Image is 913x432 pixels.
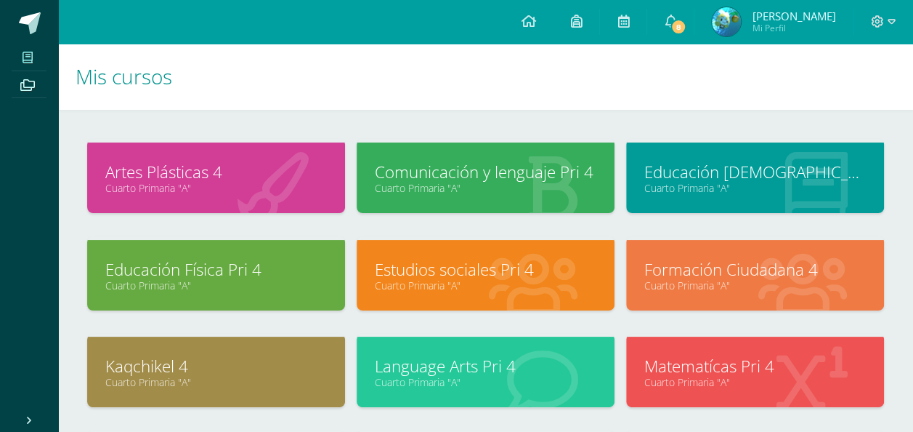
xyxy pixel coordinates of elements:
img: ac4f703ab413a10b156f23905852951f.png [712,7,741,36]
a: Cuarto Primaria "A" [105,279,327,292]
a: Language Arts Pri 4 [375,355,596,377]
a: Formación Ciudadana 4 [644,258,866,281]
a: Artes Plásticas 4 [105,161,327,183]
span: Mi Perfil [752,22,835,34]
a: Kaqchikel 4 [105,355,327,377]
a: Cuarto Primaria "A" [375,181,596,195]
span: 8 [670,19,686,35]
span: Mis cursos [76,63,172,90]
a: Cuarto Primaria "A" [375,375,596,389]
a: Comunicación y lenguaje Pri 4 [375,161,596,183]
a: Educación [DEMOGRAPHIC_DATA] Pri 4 [644,161,866,183]
a: Cuarto Primaria "A" [644,279,866,292]
a: Cuarto Primaria "A" [105,375,327,389]
a: Cuarto Primaria "A" [644,375,866,389]
a: Estudios sociales Pri 4 [375,258,596,281]
a: Cuarto Primaria "A" [105,181,327,195]
a: Educación Física Pri 4 [105,258,327,281]
a: Cuarto Primaria "A" [375,279,596,292]
a: Cuarto Primaria "A" [644,181,866,195]
span: [PERSON_NAME] [752,9,835,23]
a: Matematícas Pri 4 [644,355,866,377]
